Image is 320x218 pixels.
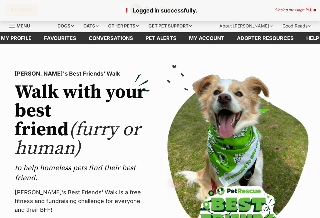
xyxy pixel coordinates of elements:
[15,69,150,78] p: [PERSON_NAME]'s Best Friends' Walk
[139,32,183,44] a: Pet alerts
[9,20,34,31] a: Menu
[82,32,139,44] a: conversations
[231,32,300,44] a: Adopter resources
[15,163,150,183] p: to help homeless pets find their best friend.
[17,23,30,28] span: Menu
[104,20,143,32] div: Other pets
[38,32,82,44] a: Favourites
[15,83,150,158] h2: Walk with your best friend
[144,20,196,32] div: Get pet support
[215,20,277,32] div: About [PERSON_NAME]
[183,32,231,44] a: My account
[79,20,103,32] div: Cats
[53,20,78,32] div: Dogs
[278,20,315,32] div: Good Reads
[15,188,150,214] p: [PERSON_NAME]’s Best Friends' Walk is a free fitness and fundraising challenge for everyone and t...
[15,118,140,160] span: (furry or human)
